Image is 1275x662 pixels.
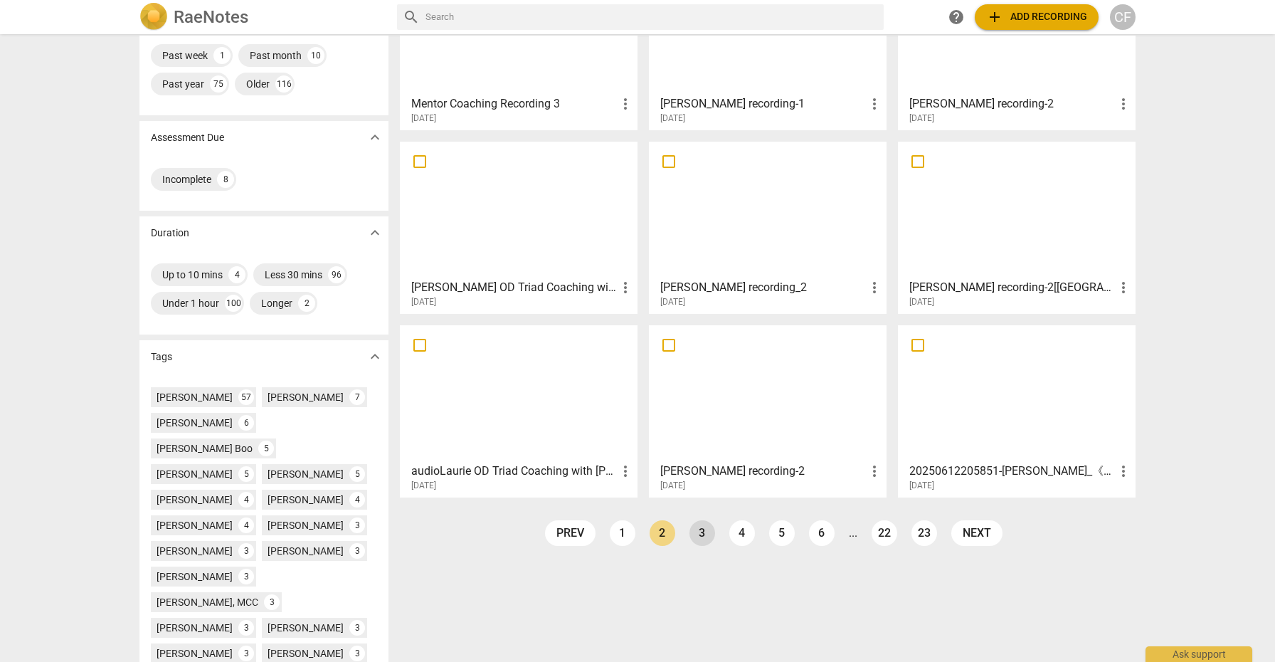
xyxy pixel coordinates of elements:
h3: 20250612205851-高琳_《不被定义》作者预定的会议-视频-1 [909,463,1115,480]
div: [PERSON_NAME] [157,646,233,661]
div: 5 [258,441,274,456]
span: [DATE] [660,296,685,308]
div: 75 [210,75,227,93]
a: Page 5 [769,520,795,546]
div: 3 [264,594,280,610]
span: [DATE] [411,480,436,492]
div: Past month [250,48,302,63]
div: [PERSON_NAME] [268,467,344,481]
div: 4 [238,517,254,533]
span: more_vert [617,279,634,296]
div: [PERSON_NAME] [157,416,233,430]
h3: Laurie OD Triad Coaching with Matthew 7 28 2025 [411,279,617,296]
div: 7 [349,389,365,405]
div: 3 [349,517,365,533]
p: Duration [151,226,189,241]
div: Incomplete [162,172,211,186]
a: [PERSON_NAME] recording_2[DATE] [654,147,882,308]
button: Show more [364,127,386,148]
div: [PERSON_NAME] [268,493,344,507]
button: Upload [975,4,1099,30]
div: Older [246,77,270,91]
span: [DATE] [660,112,685,125]
span: expand_more [366,129,383,146]
div: CF [1110,4,1136,30]
div: 3 [349,646,365,661]
div: Past week [162,48,208,63]
a: LogoRaeNotes [139,3,386,31]
a: [PERSON_NAME] recording-2[[GEOGRAPHIC_DATA]][DATE] [903,147,1131,308]
div: 4 [228,266,245,283]
span: Add recording [986,9,1087,26]
a: Page 23 [911,520,937,546]
div: 10 [307,47,324,64]
span: more_vert [866,463,883,480]
div: [PERSON_NAME] [268,518,344,532]
div: [PERSON_NAME], MCC [157,595,258,609]
input: Search [425,6,878,28]
a: [PERSON_NAME] OD Triad Coaching with [PERSON_NAME] [DATE][DATE] [405,147,633,308]
div: 116 [275,75,292,93]
span: [DATE] [411,112,436,125]
span: [DATE] [909,296,934,308]
div: 2 [298,295,315,312]
h3: Jacob Chapman_TOSI recording-2 [909,95,1115,112]
div: [PERSON_NAME] [157,467,233,481]
span: [DATE] [411,296,436,308]
span: more_vert [617,95,634,112]
span: more_vert [1115,95,1132,112]
div: 96 [328,266,345,283]
div: [PERSON_NAME] [157,390,233,404]
div: 6 [238,415,254,431]
span: more_vert [866,95,883,112]
div: Up to 10 mins [162,268,223,282]
span: help [948,9,965,26]
h3: Mentor Coaching Recording 3 [411,95,617,112]
a: prev [545,520,596,546]
div: Longer [261,296,292,310]
a: audioLaurie OD Triad Coaching with [PERSON_NAME] [DATE][DATE] [405,330,633,491]
div: Under 1 hour [162,296,219,310]
div: [PERSON_NAME] [157,518,233,532]
h3: audioLaurie OD Triad Coaching with Matthew 7 28 2025 [411,463,617,480]
div: 3 [238,569,254,584]
div: [PERSON_NAME] [268,621,344,635]
a: Page 3 [689,520,715,546]
span: more_vert [866,279,883,296]
a: Page 4 [729,520,755,546]
div: [PERSON_NAME] [157,569,233,584]
div: Past year [162,77,204,91]
span: more_vert [1115,279,1132,296]
div: Ask support [1146,646,1252,662]
img: Logo [139,3,168,31]
span: [DATE] [660,480,685,492]
div: 57 [238,389,254,405]
span: more_vert [1115,463,1132,480]
button: Show more [364,346,386,367]
div: 100 [225,295,242,312]
p: Tags [151,350,172,364]
a: Page 1 [610,520,635,546]
div: [PERSON_NAME] [268,390,344,404]
div: [PERSON_NAME] [157,544,233,558]
span: search [403,9,420,26]
div: [PERSON_NAME] [157,493,233,507]
button: Show more [364,222,386,243]
a: Page 22 [872,520,897,546]
div: 4 [238,492,254,508]
li: ... [849,527,857,540]
div: [PERSON_NAME] Boo [157,441,253,456]
h3: Joanna Duby_TOSI recording-2 [660,463,866,480]
div: Less 30 mins [265,268,322,282]
div: 3 [238,646,254,661]
div: 8 [217,171,234,188]
span: [DATE] [909,480,934,492]
a: next [951,520,1002,546]
p: Assessment Due [151,130,224,145]
div: 1 [213,47,231,64]
span: more_vert [617,463,634,480]
div: 3 [238,543,254,559]
div: [PERSON_NAME] [268,544,344,558]
h3: Susan Parisi_TOSI recording-1 [660,95,866,112]
span: expand_more [366,224,383,241]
